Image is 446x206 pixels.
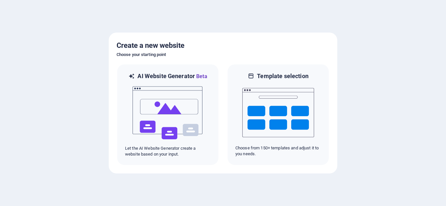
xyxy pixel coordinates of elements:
[137,72,207,80] h6: AI Website Generator
[132,80,204,145] img: ai
[125,145,211,157] p: Let the AI Website Generator create a website based on your input.
[117,64,219,166] div: AI Website GeneratorBetaaiLet the AI Website Generator create a website based on your input.
[227,64,329,166] div: Template selectionChoose from 150+ templates and adjust it to you needs.
[257,72,308,80] h6: Template selection
[195,73,207,79] span: Beta
[235,145,321,157] p: Choose from 150+ templates and adjust it to you needs.
[117,40,329,51] h5: Create a new website
[117,51,329,59] h6: Choose your starting point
